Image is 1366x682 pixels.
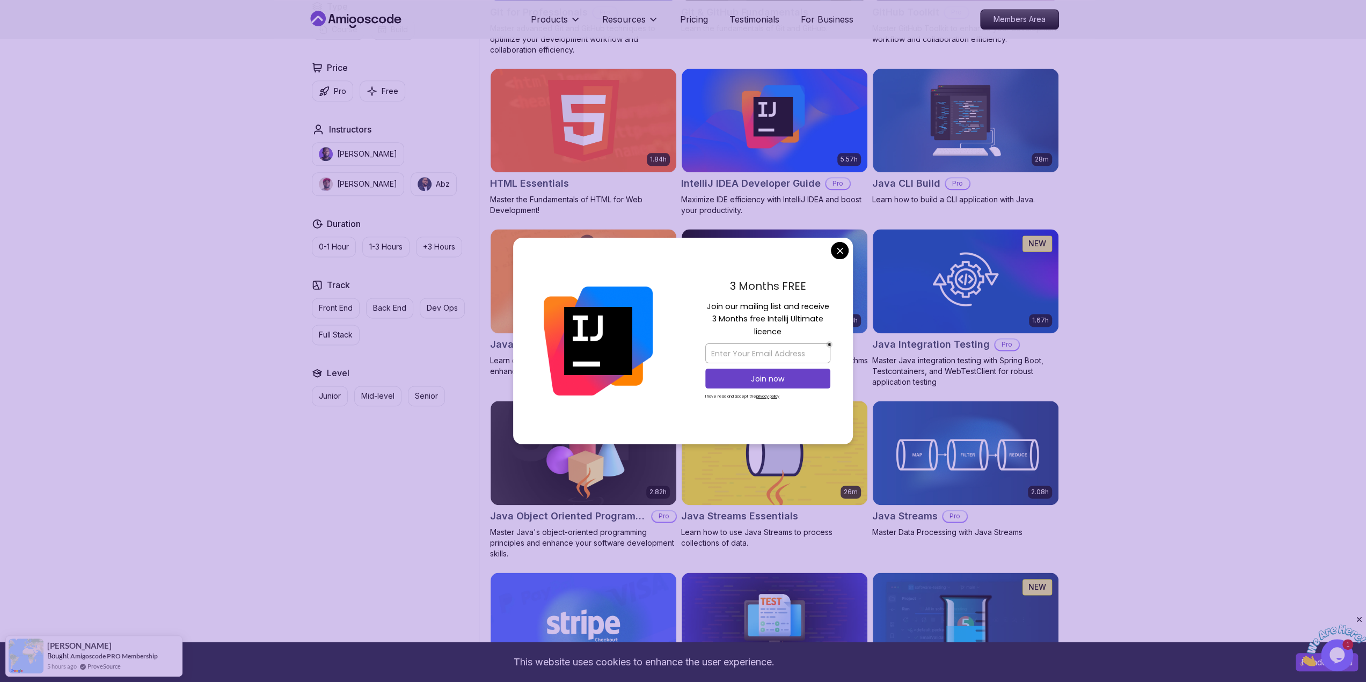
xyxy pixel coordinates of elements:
div: This website uses cookies to enhance the user experience. [8,650,1280,674]
button: +3 Hours [416,237,462,257]
p: Master Java integration testing with Spring Boot, Testcontainers, and WebTestClient for robust ap... [872,355,1059,387]
img: instructor img [418,177,432,191]
img: Java Object Oriented Programming card [491,401,676,505]
img: Java Unit Testing Essentials card [682,573,867,677]
img: HTML Essentials card [491,69,676,173]
p: 5.57h [841,155,858,164]
button: 0-1 Hour [312,237,356,257]
p: 28m [1035,155,1049,164]
p: Pro [334,86,346,97]
img: IntelliJ IDEA Developer Guide card [682,69,867,173]
p: Dev Ops [427,303,458,313]
img: Stripe Checkout card [491,573,676,677]
p: [PERSON_NAME] [337,179,397,189]
p: Pro [995,339,1019,350]
a: Amigoscode PRO Membership [70,652,158,660]
p: 0-1 Hour [319,241,349,252]
img: provesource social proof notification image [9,639,43,673]
a: Java Data Structures card1.72hJava Data StructuresProLearn data structures in [GEOGRAPHIC_DATA] t... [490,229,677,377]
h2: HTML Essentials [490,176,569,191]
img: instructor img [319,177,333,191]
p: 1.67h [1032,316,1049,325]
p: Mid-level [361,391,395,401]
p: Pro [652,511,676,522]
p: Pro [946,178,969,189]
img: Java Integration Testing card [873,229,1058,333]
button: Accept cookies [1296,653,1358,671]
h2: Instructors [329,123,371,136]
button: Free [360,80,405,101]
button: Resources [602,13,659,34]
h2: IntelliJ IDEA Developer Guide [681,176,821,191]
p: Master Java's object-oriented programming principles and enhance your software development skills. [490,527,677,559]
button: instructor imgAbz [411,172,457,196]
p: Back End [373,303,406,313]
img: Java Generics card [682,229,867,333]
img: Java Data Structures card [491,229,676,333]
p: Members Area [981,10,1058,29]
a: ProveSource [87,662,121,671]
a: Java Integration Testing card1.67hNEWJava Integration TestingProMaster Java integration testing w... [872,229,1059,387]
p: Master the Fundamentals of HTML for Web Development! [490,194,677,216]
a: Testimonials [729,13,779,26]
p: Front End [319,303,353,313]
h2: Duration [327,217,361,230]
h2: Java Data Structures [490,337,591,352]
img: Java CLI Build card [873,69,1058,173]
button: Products [531,13,581,34]
button: 1-3 Hours [362,237,410,257]
a: Java Object Oriented Programming card2.82hJava Object Oriented ProgrammingProMaster Java's object... [490,400,677,559]
button: Mid-level [354,386,401,406]
button: Back End [366,298,413,318]
h2: Java CLI Build [872,176,940,191]
h2: Price [327,61,348,74]
a: IntelliJ IDEA Developer Guide card5.57hIntelliJ IDEA Developer GuideProMaximize IDE efficiency wi... [681,68,868,216]
a: Java Streams card2.08hJava StreamsProMaster Data Processing with Java Streams [872,400,1059,538]
a: Java CLI Build card28mJava CLI BuildProLearn how to build a CLI application with Java. [872,68,1059,206]
p: Senior [415,391,438,401]
a: For Business [801,13,853,26]
h2: Java Streams Essentials [681,509,798,524]
p: Products [531,13,568,26]
span: Bought [47,651,69,660]
button: Full Stack [312,325,360,345]
img: Java Streams card [873,401,1058,505]
p: +3 Hours [423,241,455,252]
p: Junior [319,391,341,401]
button: Senior [408,386,445,406]
button: instructor img[PERSON_NAME] [312,142,404,166]
button: Junior [312,386,348,406]
p: 1-3 Hours [369,241,403,252]
p: Learn data structures in [GEOGRAPHIC_DATA] to enhance your coding skills! [490,355,677,377]
button: instructor img[PERSON_NAME] [312,172,404,196]
h2: Level [327,366,349,379]
p: Master Data Processing with Java Streams [872,527,1059,538]
p: 1.84h [650,155,667,164]
a: HTML Essentials card1.84hHTML EssentialsMaster the Fundamentals of HTML for Web Development! [490,68,677,216]
h2: Java Streams [872,509,938,524]
p: Master advanced Git and GitHub techniques to optimize your development workflow and collaboration... [490,23,677,55]
p: 2.82h [649,488,667,496]
p: Learn how to build a CLI application with Java. [872,194,1059,205]
p: Pro [943,511,967,522]
h2: Java Object Oriented Programming [490,509,647,524]
img: Java Streams Essentials card [682,401,867,505]
p: Pro [826,178,850,189]
p: Free [382,86,398,97]
iframe: chat widget [1299,615,1366,666]
a: Members Area [980,9,1059,30]
a: Pricing [680,13,708,26]
p: Full Stack [319,329,353,340]
p: [PERSON_NAME] [337,149,397,159]
p: NEW [1028,238,1046,249]
p: 2.08h [1031,488,1049,496]
p: Learn how to use Java Streams to process collections of data. [681,527,868,548]
button: Dev Ops [420,298,465,318]
p: Abz [436,179,450,189]
button: Front End [312,298,360,318]
img: Java Unit Testing and TDD card [873,573,1058,677]
img: instructor img [319,147,333,161]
